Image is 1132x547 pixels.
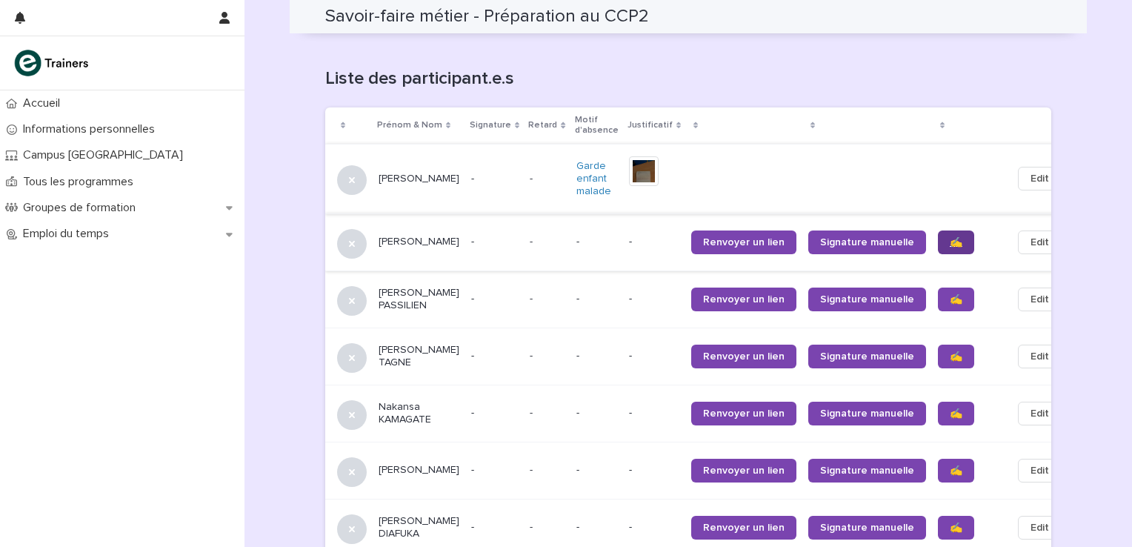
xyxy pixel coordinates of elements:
p: - [530,290,536,305]
a: Signature manuelle [808,459,926,483]
span: Edit [1031,463,1049,478]
span: ✍️ [950,351,962,362]
a: Signature manuelle [808,516,926,540]
p: Campus [GEOGRAPHIC_DATA] [17,148,195,162]
a: Signature manuelle [808,231,926,254]
p: Prénom & Nom [377,117,442,133]
span: Edit [1031,520,1049,535]
span: Edit [1031,349,1049,364]
a: ✍️ [938,402,974,425]
p: [PERSON_NAME] PASSILIEN [379,287,459,312]
span: Edit [1031,406,1049,421]
span: Edit [1031,171,1049,186]
p: - [576,350,617,362]
span: Renvoyer un lien [703,465,785,476]
p: [PERSON_NAME] TAGNE [379,344,459,369]
p: Informations personnelles [17,122,167,136]
span: Renvoyer un lien [703,351,785,362]
button: Edit [1018,516,1062,540]
p: - [471,293,518,305]
h2: Savoir-faire métier - Préparation au CCP2 [325,6,649,27]
a: ✍️ [938,288,974,311]
p: Emploi du temps [17,227,121,241]
span: Edit [1031,235,1049,250]
button: Edit [1018,167,1062,190]
span: Signature manuelle [820,408,914,419]
button: Edit [1018,345,1062,368]
p: - [530,461,536,477]
p: Nakansa KAMAGATE [379,401,459,426]
p: - [471,173,518,185]
p: - [576,521,617,534]
a: ✍️ [938,345,974,368]
p: [PERSON_NAME] [379,464,459,477]
p: - [471,464,518,477]
p: [PERSON_NAME] [379,236,459,248]
p: Justificatif [627,117,673,133]
span: Edit [1031,292,1049,307]
button: Edit [1018,459,1062,483]
a: Renvoyer un lien [691,231,796,254]
p: Tous les programmes [17,175,145,189]
span: Signature manuelle [820,294,914,305]
a: Signature manuelle [808,402,926,425]
p: - [471,350,518,362]
p: Motif d'absence [575,112,619,139]
span: Signature manuelle [820,465,914,476]
span: ✍️ [950,408,962,419]
p: [PERSON_NAME] [379,173,459,185]
span: ✍️ [950,465,962,476]
a: Signature manuelle [808,345,926,368]
span: Renvoyer un lien [703,523,785,533]
a: Renvoyer un lien [691,459,796,483]
span: ✍️ [950,237,962,248]
p: - [576,236,617,248]
button: Edit [1018,402,1062,425]
p: - [530,347,536,362]
button: Edit [1018,288,1062,311]
p: - [471,236,518,248]
p: - [629,464,679,477]
p: Retard [528,117,557,133]
p: - [530,518,536,534]
span: Renvoyer un lien [703,237,785,248]
span: Signature manuelle [820,237,914,248]
span: Renvoyer un lien [703,294,785,305]
p: - [576,293,617,305]
p: - [530,170,536,185]
tr: [PERSON_NAME]--- --Renvoyer un lienSignature manuelle✍️Edit [325,442,1085,499]
p: - [576,464,617,477]
a: Renvoyer un lien [691,402,796,425]
p: - [629,521,679,534]
span: ✍️ [950,294,962,305]
a: Signature manuelle [808,288,926,311]
span: Renvoyer un lien [703,408,785,419]
p: Signature [470,117,511,133]
a: ✍️ [938,459,974,483]
tr: [PERSON_NAME]--- Garde enfant malade Edit [325,144,1085,213]
p: - [576,407,617,420]
tr: [PERSON_NAME]--- --Renvoyer un lienSignature manuelle✍️Edit [325,213,1085,271]
a: Garde enfant malade [576,160,617,197]
a: ✍️ [938,231,974,254]
tr: [PERSON_NAME] PASSILIEN--- --Renvoyer un lienSignature manuelle✍️Edit [325,271,1085,328]
p: [PERSON_NAME] DIAFUKA [379,515,459,540]
img: K0CqGN7SDeD6s4JG8KQk [12,48,93,78]
p: - [530,404,536,420]
button: Edit [1018,231,1062,254]
a: ✍️ [938,516,974,540]
p: Accueil [17,96,72,110]
a: Renvoyer un lien [691,288,796,311]
p: Groupes de formation [17,201,147,215]
tr: [PERSON_NAME] TAGNE--- --Renvoyer un lienSignature manuelle✍️Edit [325,328,1085,385]
span: Signature manuelle [820,351,914,362]
p: - [629,293,679,305]
p: - [629,407,679,420]
span: ✍️ [950,523,962,533]
p: - [530,233,536,248]
p: - [629,236,679,248]
p: - [471,521,518,534]
span: Signature manuelle [820,523,914,533]
tr: Nakansa KAMAGATE--- --Renvoyer un lienSignature manuelle✍️Edit [325,385,1085,442]
a: Renvoyer un lien [691,345,796,368]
